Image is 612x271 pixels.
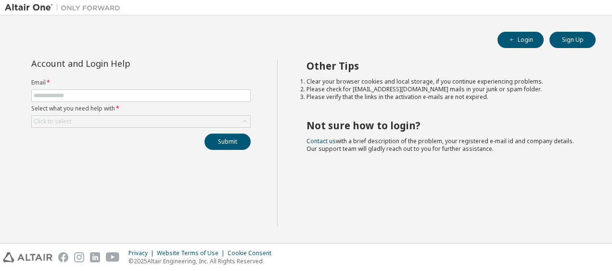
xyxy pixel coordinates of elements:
img: youtube.svg [106,252,120,262]
label: Email [31,79,251,86]
div: Click to select [32,116,250,127]
img: altair_logo.svg [3,252,52,262]
h2: Other Tips [306,60,579,72]
div: Account and Login Help [31,60,207,67]
div: Privacy [128,249,157,257]
button: Login [497,32,544,48]
img: linkedin.svg [90,252,100,262]
img: instagram.svg [74,252,84,262]
li: Clear your browser cookies and local storage, if you continue experiencing problems. [306,78,579,86]
a: Contact us [306,137,336,145]
span: with a brief description of the problem, your registered e-mail id and company details. Our suppo... [306,137,574,153]
button: Submit [204,134,251,150]
li: Please check for [EMAIL_ADDRESS][DOMAIN_NAME] mails in your junk or spam folder. [306,86,579,93]
p: © 2025 Altair Engineering, Inc. All Rights Reserved. [128,257,277,265]
label: Select what you need help with [31,105,251,112]
div: Cookie Consent [228,249,277,257]
li: Please verify that the links in the activation e-mails are not expired. [306,93,579,101]
div: Website Terms of Use [157,249,228,257]
h2: Not sure how to login? [306,119,579,132]
button: Sign Up [549,32,596,48]
img: facebook.svg [58,252,68,262]
img: Altair One [5,3,125,12]
div: Click to select [34,118,71,125]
